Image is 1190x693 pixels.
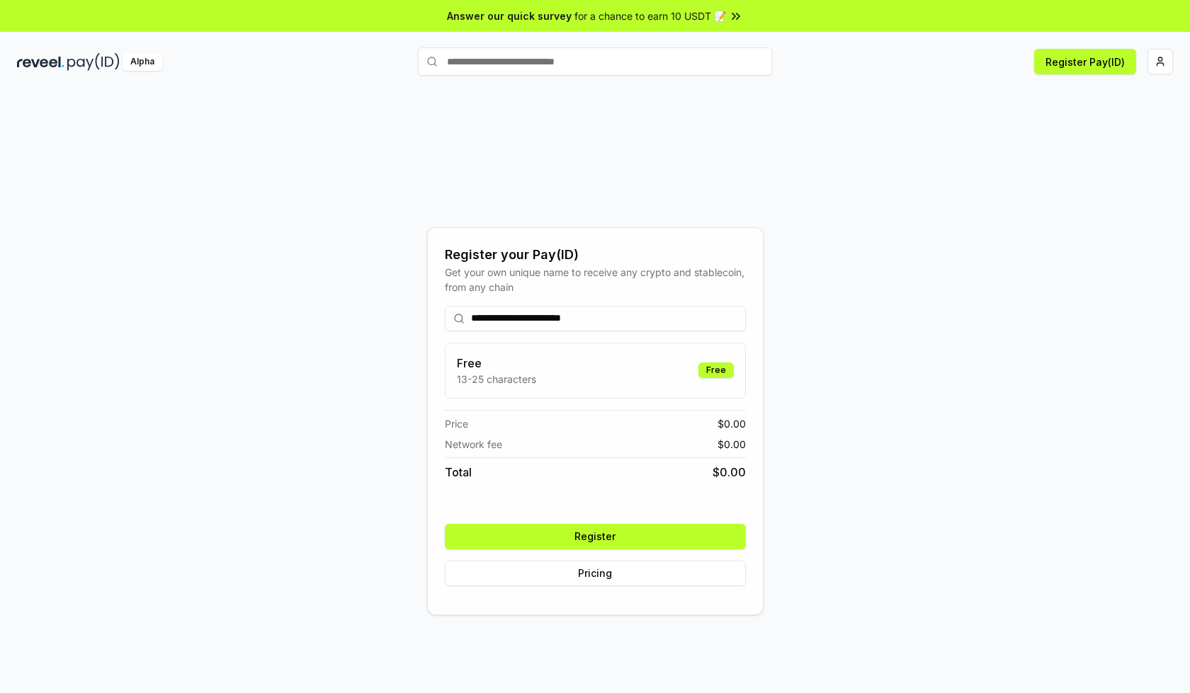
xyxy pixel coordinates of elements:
button: Register Pay(ID) [1034,49,1136,74]
div: Register your Pay(ID) [445,245,746,265]
h3: Free [457,355,536,372]
span: for a chance to earn 10 USDT 📝 [574,8,726,23]
p: 13-25 characters [457,372,536,386]
button: Register [445,524,746,549]
span: $ 0.00 [713,464,746,481]
span: Network fee [445,437,502,452]
div: Get your own unique name to receive any crypto and stablecoin, from any chain [445,265,746,294]
span: Total [445,464,472,481]
img: reveel_dark [17,53,64,71]
div: Alpha [123,53,162,71]
span: $ 0.00 [718,416,746,431]
img: pay_id [67,53,120,71]
button: Pricing [445,561,746,586]
div: Free [698,362,734,378]
span: Answer our quick survey [447,8,572,23]
span: Price [445,416,468,431]
span: $ 0.00 [718,437,746,452]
